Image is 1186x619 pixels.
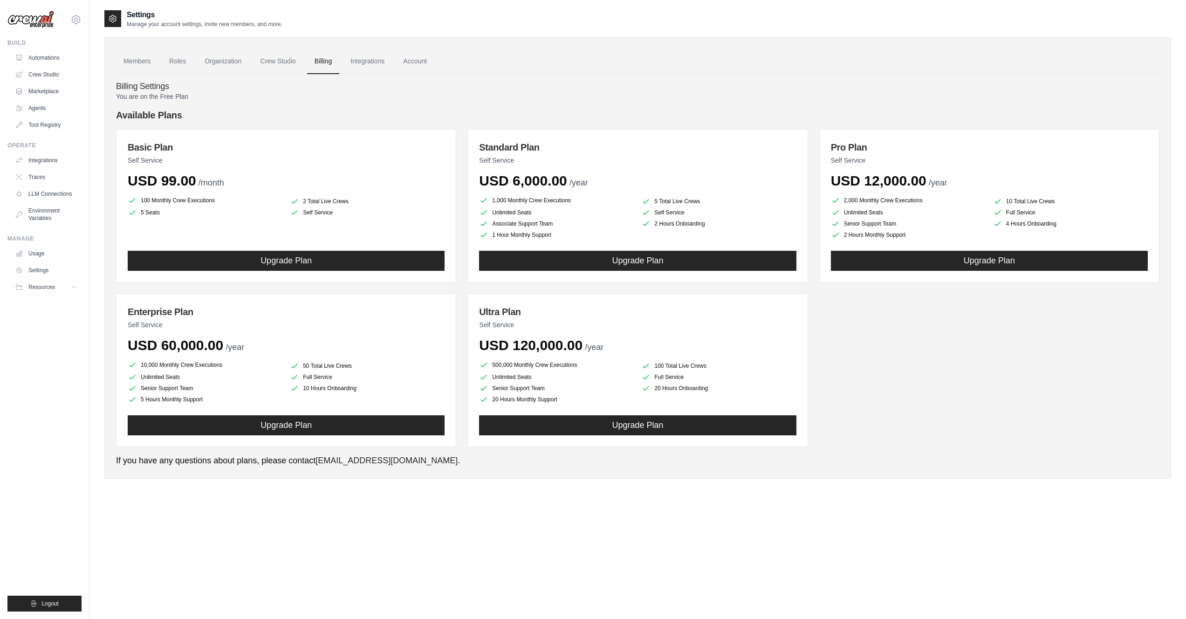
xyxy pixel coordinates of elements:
span: /year [585,343,603,352]
span: /month [199,178,224,187]
h3: Standard Plan [479,141,796,154]
a: Organization [197,49,249,74]
a: Usage [11,246,82,261]
li: Associate Support Team [479,219,634,228]
li: 4 Hours Onboarding [993,219,1148,228]
li: 5 Seats [128,208,282,217]
a: Crew Studio [11,67,82,82]
li: 1,000 Monthly Crew Executions [479,195,634,206]
li: Self Service [290,208,445,217]
li: Full Service [641,372,796,382]
li: 100 Total Live Crews [641,361,796,371]
span: USD 120,000.00 [479,337,583,353]
span: Resources [28,283,55,291]
li: Senior Support Team [831,219,986,228]
a: Marketplace [11,84,82,99]
button: Logout [7,596,82,612]
span: USD 60,000.00 [128,337,223,353]
li: Senior Support Team [128,384,282,393]
a: Crew Studio [253,49,303,74]
a: Members [116,49,158,74]
h3: Enterprise Plan [128,305,445,318]
li: Unlimited Seats [128,372,282,382]
li: 50 Total Live Crews [290,361,445,371]
li: 2 Hours Onboarding [641,219,796,228]
li: 2 Total Live Crews [290,197,445,206]
h3: Basic Plan [128,141,445,154]
p: You are on the Free Plan [116,92,1159,101]
li: Senior Support Team [479,384,634,393]
a: Account [396,49,434,74]
span: USD 12,000.00 [831,173,926,188]
button: Upgrade Plan [479,251,796,271]
li: 2,000 Monthly Crew Executions [831,195,986,206]
p: Self Service [479,156,796,165]
h2: Settings [127,9,282,21]
a: Automations [11,50,82,65]
li: Unlimited Seats [479,208,634,217]
li: Full Service [290,372,445,382]
p: Manage your account settings, invite new members, and more. [127,21,282,28]
h4: Billing Settings [116,82,1159,92]
li: 1 Hour Monthly Support [479,230,634,240]
p: If you have any questions about plans, please contact . [116,454,1159,467]
a: Integrations [11,153,82,168]
a: Billing [307,49,339,74]
p: Self Service [128,320,445,330]
a: Settings [11,263,82,278]
a: Traces [11,170,82,185]
p: Self Service [831,156,1148,165]
p: Self Service [128,156,445,165]
a: Agents [11,101,82,116]
li: 10 Hours Onboarding [290,384,445,393]
li: 2 Hours Monthly Support [831,230,986,240]
li: 10,000 Monthly Crew Executions [128,359,282,371]
li: 5 Hours Monthly Support [128,395,282,404]
h3: Pro Plan [831,141,1148,154]
span: USD 6,000.00 [479,173,567,188]
span: USD 99.00 [128,173,196,188]
a: Roles [162,49,193,74]
li: Unlimited Seats [479,372,634,382]
li: Full Service [993,208,1148,217]
span: /year [226,343,244,352]
a: Environment Variables [11,203,82,226]
a: Integrations [343,49,392,74]
li: 20 Hours Onboarding [641,384,796,393]
div: Operate [7,142,82,149]
button: Upgrade Plan [128,415,445,435]
li: Self Service [641,208,796,217]
a: LLM Connections [11,186,82,201]
p: Self Service [479,320,796,330]
span: /year [929,178,947,187]
li: 5 Total Live Crews [641,197,796,206]
div: Build [7,39,82,47]
div: Manage [7,235,82,242]
img: Logo [7,11,54,28]
span: Logout [41,600,59,607]
li: 20 Hours Monthly Support [479,395,634,404]
a: [EMAIL_ADDRESS][DOMAIN_NAME] [315,456,458,465]
span: /year [569,178,588,187]
button: Upgrade Plan [128,251,445,271]
button: Upgrade Plan [831,251,1148,271]
a: Tool Registry [11,117,82,132]
button: Upgrade Plan [479,415,796,435]
h3: Ultra Plan [479,305,796,318]
li: 100 Monthly Crew Executions [128,195,282,206]
li: Unlimited Seats [831,208,986,217]
button: Resources [11,280,82,295]
li: 500,000 Monthly Crew Executions [479,359,634,371]
li: 10 Total Live Crews [993,197,1148,206]
h4: Available Plans [116,109,1159,122]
